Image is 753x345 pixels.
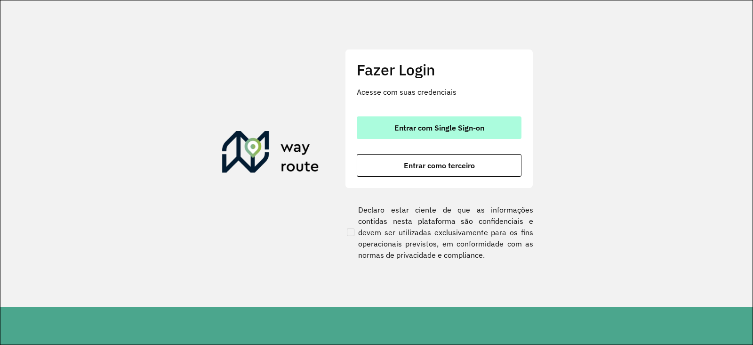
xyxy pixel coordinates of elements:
img: Roteirizador AmbevTech [222,131,319,176]
span: Entrar com Single Sign-on [394,124,484,131]
p: Acesse com suas credenciais [357,86,521,98]
button: button [357,116,521,139]
button: button [357,154,521,177]
h2: Fazer Login [357,61,521,79]
label: Declaro estar ciente de que as informações contidas nesta plataforma são confidenciais e devem se... [345,204,533,261]
span: Entrar como terceiro [404,162,475,169]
